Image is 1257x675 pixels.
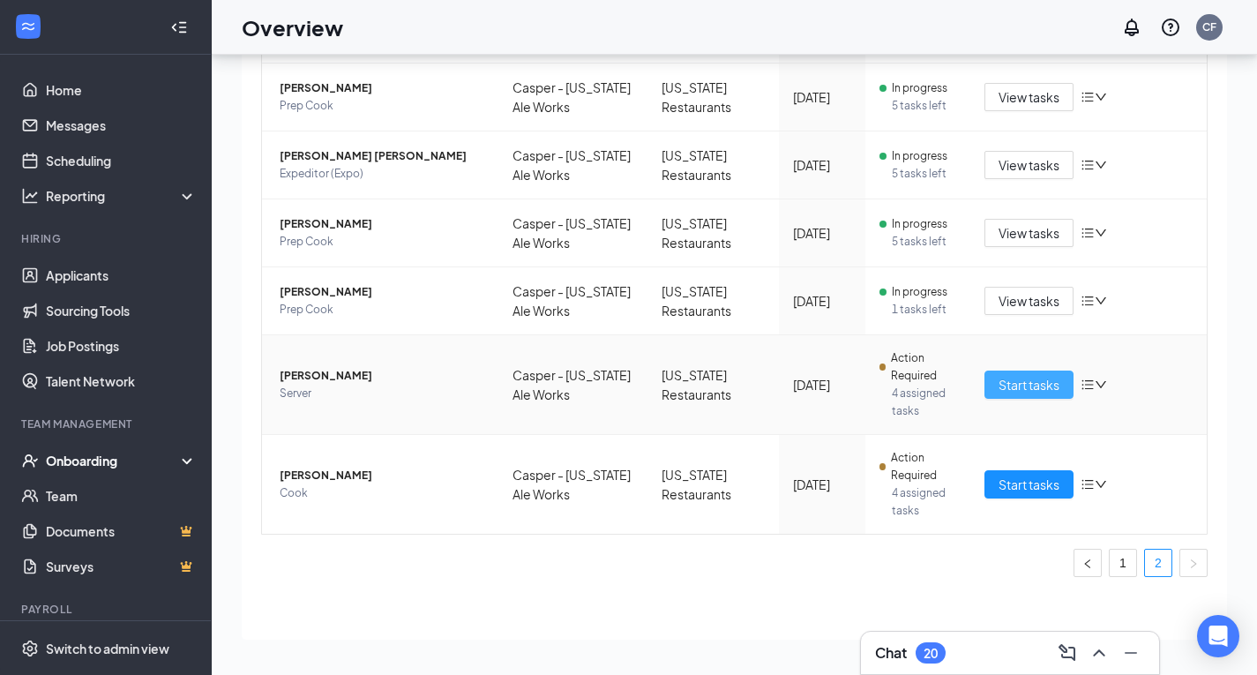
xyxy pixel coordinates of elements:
[1121,17,1142,38] svg: Notifications
[46,364,197,399] a: Talent Network
[1053,639,1081,667] button: ComposeMessage
[280,215,484,233] span: [PERSON_NAME]
[647,131,779,199] td: [US_STATE] Restaurants
[46,549,197,584] a: SurveysCrown
[1117,639,1145,667] button: Minimize
[1089,642,1110,664] svg: ChevronUp
[647,199,779,267] td: [US_STATE] Restaurants
[280,233,484,251] span: Prep Cook
[280,467,484,484] span: [PERSON_NAME]
[280,301,484,319] span: Prep Cook
[242,12,343,42] h1: Overview
[1074,549,1102,577] li: Previous Page
[1145,550,1171,576] a: 2
[1095,295,1107,307] span: down
[498,64,647,131] td: Casper - [US_STATE] Ale Works
[793,475,851,494] div: [DATE]
[498,335,647,435] td: Casper - [US_STATE] Ale Works
[999,223,1059,243] span: View tasks
[891,449,956,484] span: Action Required
[892,301,956,319] span: 1 tasks left
[1057,642,1078,664] svg: ComposeMessage
[1095,478,1107,491] span: down
[280,484,484,502] span: Cook
[46,452,182,469] div: Onboarding
[647,267,779,335] td: [US_STATE] Restaurants
[498,199,647,267] td: Casper - [US_STATE] Ale Works
[1144,549,1172,577] li: 2
[892,385,956,420] span: 4 assigned tasks
[280,165,484,183] span: Expeditor (Expo)
[280,97,484,115] span: Prep Cook
[21,416,193,431] div: Team Management
[647,335,779,435] td: [US_STATE] Restaurants
[1081,294,1095,308] span: bars
[46,108,197,143] a: Messages
[999,155,1059,175] span: View tasks
[875,643,907,663] h3: Chat
[46,514,197,549] a: DocumentsCrown
[984,287,1074,315] button: View tasks
[1179,549,1208,577] li: Next Page
[1160,17,1181,38] svg: QuestionInfo
[1081,90,1095,104] span: bars
[1110,550,1136,576] a: 1
[1082,559,1093,569] span: left
[892,97,956,115] span: 5 tasks left
[891,349,956,385] span: Action Required
[984,151,1074,179] button: View tasks
[1188,559,1199,569] span: right
[1109,549,1137,577] li: 1
[892,283,947,301] span: In progress
[793,291,851,311] div: [DATE]
[1095,91,1107,103] span: down
[280,147,484,165] span: [PERSON_NAME] [PERSON_NAME]
[999,375,1059,394] span: Start tasks
[1081,226,1095,240] span: bars
[1081,378,1095,392] span: bars
[984,219,1074,247] button: View tasks
[892,233,956,251] span: 5 tasks left
[892,165,956,183] span: 5 tasks left
[280,79,484,97] span: [PERSON_NAME]
[498,435,647,534] td: Casper - [US_STATE] Ale Works
[999,87,1059,107] span: View tasks
[46,72,197,108] a: Home
[892,484,956,520] span: 4 assigned tasks
[999,475,1059,494] span: Start tasks
[46,258,197,293] a: Applicants
[892,215,947,233] span: In progress
[21,187,39,205] svg: Analysis
[498,131,647,199] td: Casper - [US_STATE] Ale Works
[280,283,484,301] span: [PERSON_NAME]
[793,155,851,175] div: [DATE]
[647,435,779,534] td: [US_STATE] Restaurants
[1095,379,1107,391] span: down
[892,147,947,165] span: In progress
[280,385,484,402] span: Server
[21,640,39,657] svg: Settings
[984,470,1074,499] button: Start tasks
[1120,642,1141,664] svg: Minimize
[924,646,938,661] div: 20
[21,452,39,469] svg: UserCheck
[280,367,484,385] span: [PERSON_NAME]
[1202,19,1216,34] div: CF
[498,267,647,335] td: Casper - [US_STATE] Ale Works
[1095,159,1107,171] span: down
[892,79,947,97] span: In progress
[46,328,197,364] a: Job Postings
[984,83,1074,111] button: View tasks
[793,375,851,394] div: [DATE]
[1197,615,1239,657] div: Open Intercom Messenger
[46,143,197,178] a: Scheduling
[647,64,779,131] td: [US_STATE] Restaurants
[46,293,197,328] a: Sourcing Tools
[1085,639,1113,667] button: ChevronUp
[46,187,198,205] div: Reporting
[1095,227,1107,239] span: down
[1081,158,1095,172] span: bars
[21,231,193,246] div: Hiring
[1179,549,1208,577] button: right
[19,18,37,35] svg: WorkstreamLogo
